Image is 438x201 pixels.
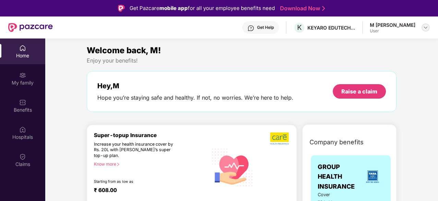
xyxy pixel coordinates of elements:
div: Get Help [257,25,274,30]
img: svg+xml;base64,PHN2ZyBpZD0iQ2xhaW0iIHhtbG5zPSJodHRwOi8vd3d3LnczLm9yZy8yMDAwL3N2ZyIgd2lkdGg9IjIwIi... [19,153,26,160]
div: Enjoy your benefits! [87,57,397,64]
div: Hey, M [97,82,293,90]
img: New Pazcare Logo [8,23,53,32]
div: User [370,28,415,34]
strong: mobile app [159,5,188,11]
img: svg+xml;base64,PHN2ZyBpZD0iQmVuZWZpdHMiIHhtbG5zPSJodHRwOi8vd3d3LnczLm9yZy8yMDAwL3N2ZyIgd2lkdGg9Ij... [19,99,26,106]
img: insurerLogo [363,167,382,186]
img: svg+xml;base64,PHN2ZyBpZD0iSG9tZSIgeG1sbnM9Imh0dHA6Ly93d3cudzMub3JnLzIwMDAvc3ZnIiB3aWR0aD0iMjAiIG... [19,45,26,52]
div: Get Pazcare for all your employee benefits need [130,4,275,12]
img: svg+xml;base64,PHN2ZyB3aWR0aD0iMjAiIGhlaWdodD0iMjAiIHZpZXdCb3g9IjAgMCAyMCAyMCIgZmlsbD0ibm9uZSIgeG... [19,72,26,79]
img: svg+xml;base64,PHN2ZyBpZD0iSGVscC0zMngzMiIgeG1sbnM9Imh0dHA6Ly93d3cudzMub3JnLzIwMDAvc3ZnIiB3aWR0aD... [247,25,254,32]
span: Company benefits [309,137,364,147]
span: Welcome back, M! [87,45,161,55]
span: GROUP HEALTH INSURANCE [318,162,361,191]
div: KEYARO EDUTECH PRIVATE LIMITED [307,24,355,31]
div: Super-topup Insurance [94,132,208,138]
div: Raise a claim [341,88,377,95]
img: Logo [118,5,125,12]
span: Cover [318,191,343,198]
div: M [PERSON_NAME] [370,22,415,28]
a: Download Now [280,5,323,12]
img: b5dec4f62d2307b9de63beb79f102df3.png [270,132,290,145]
div: Hope you’re staying safe and healthy. If not, no worries. We’re here to help. [97,94,293,101]
div: ₹ 608.00 [94,187,201,195]
span: K [297,23,302,32]
div: Increase your health insurance cover by Rs. 20L with [PERSON_NAME]’s super top-up plan. [94,142,179,159]
img: svg+xml;base64,PHN2ZyB4bWxucz0iaHR0cDovL3d3dy53My5vcmcvMjAwMC9zdmciIHhtbG5zOnhsaW5rPSJodHRwOi8vd3... [208,142,257,192]
span: right [116,163,120,166]
img: Stroke [322,5,325,12]
img: svg+xml;base64,PHN2ZyBpZD0iSG9zcGl0YWxzIiB4bWxucz0iaHR0cDovL3d3dy53My5vcmcvMjAwMC9zdmciIHdpZHRoPS... [19,126,26,133]
div: Know more [94,161,204,166]
img: svg+xml;base64,PHN2ZyBpZD0iRHJvcGRvd24tMzJ4MzIiIHhtbG5zPSJodHRwOi8vd3d3LnczLm9yZy8yMDAwL3N2ZyIgd2... [423,25,428,30]
div: Starting from as low as [94,179,179,184]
